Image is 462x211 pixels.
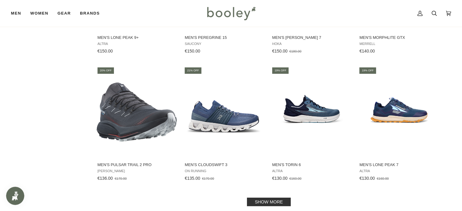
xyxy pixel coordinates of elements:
[115,177,127,180] span: €170.00
[98,199,440,204] div: Pagination
[184,66,264,183] a: Men's Cloudswift 3
[98,49,113,53] span: €150.00
[272,176,288,181] span: €130.00
[6,187,24,205] iframe: Button to open loyalty program pop-up
[272,169,351,173] span: Altra
[98,67,114,74] div: 20% off
[185,49,200,53] span: €150.00
[359,42,438,46] span: Merrell
[184,72,264,152] img: On Men's Cloudswift 3 Denim / Midnight - Booley Galway
[98,42,176,46] span: Altra
[57,10,71,16] span: Gear
[377,177,389,180] span: €160.00
[80,10,100,16] span: Brands
[359,169,438,173] span: Altra
[202,177,214,180] span: €170.00
[185,35,263,40] span: Men's Peregrine 15
[272,162,351,168] span: Men's Torin 6
[359,162,438,168] span: Men's Lone Peak 7
[98,35,176,40] span: Men's Lone Peak 9+
[272,49,288,53] span: €150.00
[97,72,177,152] img: Salomon Men's Pulsar Trail 2 Pro Carbon / Fiery Red / Arctic Ice Sapphire / Sunny - Booley Galway
[272,42,351,46] span: Hoka
[271,66,352,183] a: Men's Torin 6
[185,162,263,168] span: Men's Cloudswift 3
[289,177,301,180] span: €160.00
[359,35,438,40] span: Men's Morphlite GTX
[185,169,263,173] span: On Running
[97,66,177,183] a: Men's Pulsar Trail 2 Pro
[185,42,263,46] span: Saucony
[271,72,352,152] img: Altra Men's Torin 6 Mineral Blue - Booley Galway
[358,72,439,152] img: Altra Men's Lone Peak 7 Navy - Booley Galway
[204,5,258,22] img: Booley
[358,66,439,183] a: Men's Lone Peak 7
[272,35,351,40] span: Men's [PERSON_NAME] 7
[185,67,201,74] div: 21% off
[359,67,376,74] div: 19% off
[30,10,48,16] span: Women
[289,49,301,53] span: €180.00
[11,10,21,16] span: Men
[359,176,375,181] span: €130.00
[98,169,176,173] span: [PERSON_NAME]
[98,162,176,168] span: Men's Pulsar Trail 2 Pro
[247,198,291,206] a: Show more
[98,176,113,181] span: €136.00
[272,67,289,74] div: 19% off
[185,176,200,181] span: €135.00
[359,49,375,53] span: €140.00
